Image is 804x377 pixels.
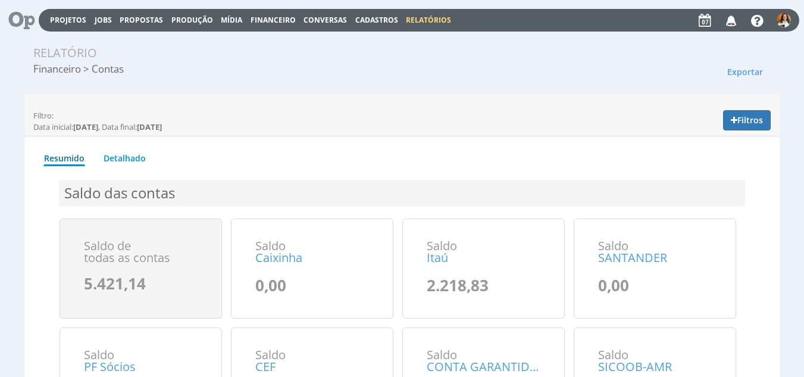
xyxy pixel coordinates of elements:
img: 1730160645_9ab971_foto_1__leandra_operand.png [777,13,791,27]
button: Mídia [217,14,246,26]
div: Relatório [33,44,97,62]
button: Conversas [300,14,351,26]
button: Cadastros [352,14,402,26]
a: Projetos [50,15,86,25]
button: Relatórios [402,14,455,26]
button: Financeiro [247,14,299,26]
button: Jobs [91,14,115,26]
span: Propostas [120,15,163,25]
a: Produção [171,15,213,25]
a: Jobs [95,15,112,25]
button: Produção [168,14,217,26]
span: Financeiro [251,15,296,25]
button: Projetos [46,14,90,26]
a: Relatórios [406,15,451,25]
a: Conversas [304,15,347,25]
button: Propostas [116,14,167,26]
a: Mídia [221,15,242,25]
span: Cadastros [355,15,398,25]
